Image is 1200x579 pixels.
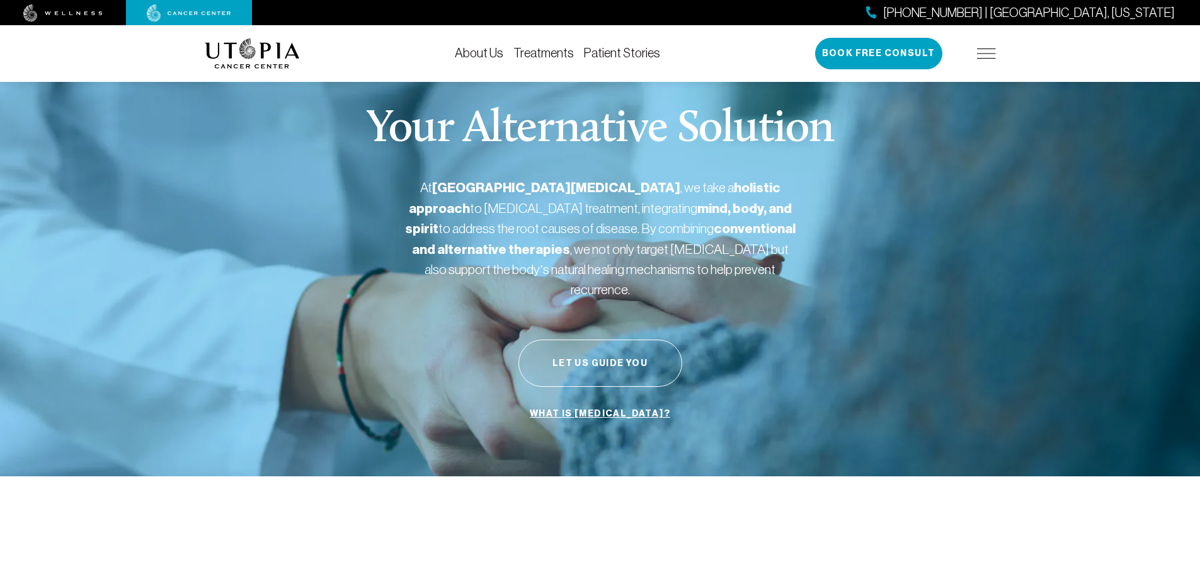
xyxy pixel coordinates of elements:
[883,4,1175,22] span: [PHONE_NUMBER] | [GEOGRAPHIC_DATA], [US_STATE]
[527,402,673,426] a: What is [MEDICAL_DATA]?
[405,178,796,299] p: At , we take a to [MEDICAL_DATA] treatment, integrating to address the root causes of disease. By...
[977,49,996,59] img: icon-hamburger
[815,38,942,69] button: Book Free Consult
[518,340,682,387] button: Let Us Guide You
[432,180,680,196] strong: [GEOGRAPHIC_DATA][MEDICAL_DATA]
[366,107,834,152] p: Your Alternative Solution
[513,46,574,60] a: Treatments
[455,46,503,60] a: About Us
[412,221,796,258] strong: conventional and alternative therapies
[866,4,1175,22] a: [PHONE_NUMBER] | [GEOGRAPHIC_DATA], [US_STATE]
[23,4,103,22] img: wellness
[205,38,300,69] img: logo
[147,4,231,22] img: cancer center
[409,180,780,217] strong: holistic approach
[584,46,660,60] a: Patient Stories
